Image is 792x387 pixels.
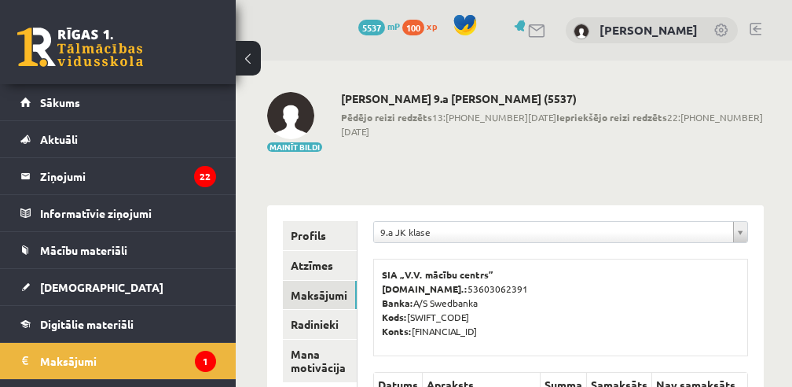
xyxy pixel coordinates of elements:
a: Maksājumi1 [20,343,216,379]
a: Ziņojumi22 [20,158,216,194]
a: Informatīvie ziņojumi [20,195,216,231]
span: xp [427,20,437,32]
b: Kods: [382,311,407,323]
a: Radinieki [283,310,357,339]
a: Digitālie materiāli [20,306,216,342]
span: [DEMOGRAPHIC_DATA] [40,280,163,294]
a: Mana motivācija [283,340,357,382]
b: Pēdējo reizi redzēts [341,111,432,123]
legend: Maksājumi [40,343,216,379]
a: Maksājumi [283,281,357,310]
a: Rīgas 1. Tālmācības vidusskola [17,28,143,67]
span: Sākums [40,95,80,109]
span: 13:[PHONE_NUMBER][DATE] 22:[PHONE_NUMBER][DATE] [341,110,764,138]
span: 100 [402,20,424,35]
b: Konts: [382,325,412,337]
i: 1 [195,351,216,372]
a: Aktuāli [20,121,216,157]
a: Atzīmes [283,251,357,280]
a: Mācību materiāli [20,232,216,268]
a: Sākums [20,84,216,120]
span: 9.a JK klase [380,222,727,242]
a: 100 xp [402,20,445,32]
img: Ģirts Jarošs [267,92,314,139]
span: mP [387,20,400,32]
a: 5537 mP [358,20,400,32]
b: Banka: [382,297,413,309]
img: Ģirts Jarošs [574,24,589,39]
legend: Ziņojumi [40,158,216,194]
p: 53603062391 A/S Swedbanka [SWIFT_CODE] [FINANCIAL_ID] [382,267,739,338]
b: SIA „V.V. mācību centrs” [382,268,494,281]
a: 9.a JK klase [374,222,747,242]
a: [DEMOGRAPHIC_DATA] [20,269,216,305]
a: [PERSON_NAME] [599,22,698,38]
a: Profils [283,221,357,250]
span: Aktuāli [40,132,78,146]
b: [DOMAIN_NAME].: [382,282,467,295]
h2: [PERSON_NAME] 9.a [PERSON_NAME] (5537) [341,92,764,105]
b: Iepriekšējo reizi redzēts [556,111,667,123]
span: Digitālie materiāli [40,317,134,331]
button: Mainīt bildi [267,142,322,152]
span: Mācību materiāli [40,243,127,257]
span: 5537 [358,20,385,35]
legend: Informatīvie ziņojumi [40,195,216,231]
i: 22 [194,166,216,187]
